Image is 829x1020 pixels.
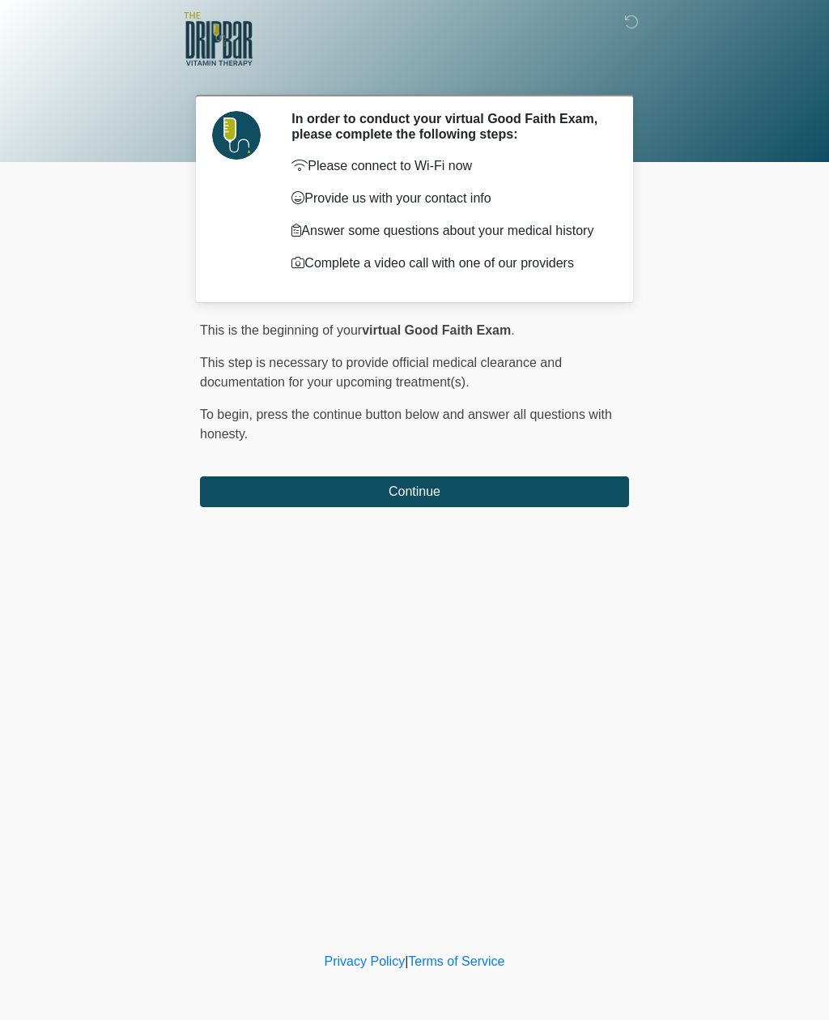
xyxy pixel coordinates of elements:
span: . [511,323,514,337]
img: The DRIPBaR - Alamo Ranch SATX Logo [184,12,253,66]
img: Agent Avatar [212,111,261,160]
span: This step is necessary to provide official medical clearance and documentation for your upcoming ... [200,356,562,389]
span: press the continue button below and answer all questions with honesty. [200,408,612,441]
h2: In order to conduct your virtual Good Faith Exam, please complete the following steps: [291,111,605,142]
p: Answer some questions about your medical history [291,221,605,241]
span: To begin, [200,408,256,421]
a: | [405,954,408,968]
button: Continue [200,476,629,507]
p: Please connect to Wi-Fi now [291,156,605,176]
a: Privacy Policy [325,954,406,968]
a: Terms of Service [408,954,504,968]
p: Complete a video call with one of our providers [291,254,605,273]
strong: virtual Good Faith Exam [362,323,511,337]
p: Provide us with your contact info [291,189,605,208]
span: This is the beginning of your [200,323,362,337]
